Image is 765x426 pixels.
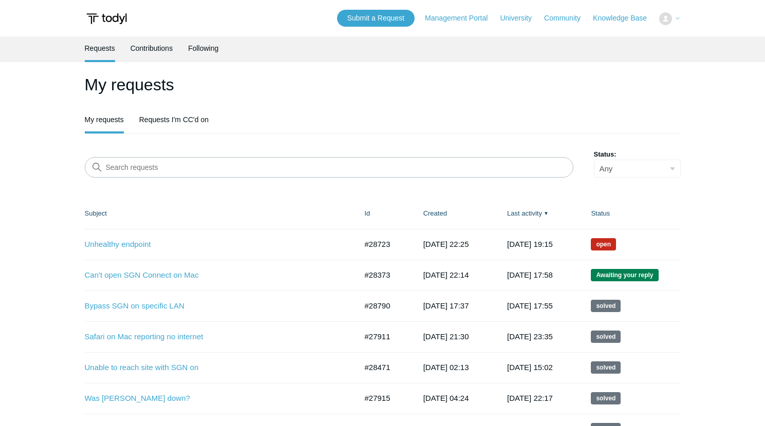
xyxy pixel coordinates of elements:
time: 2025-10-02T15:02:21+00:00 [507,363,553,372]
time: 2025-10-01T22:17:24+00:00 [507,394,553,402]
a: Submit a Request [337,10,415,27]
a: Knowledge Base [593,13,657,24]
a: Unhealthy endpoint [85,239,342,250]
img: Todyl Support Center Help Center home page [85,9,128,28]
time: 2025-09-24T22:14:11+00:00 [423,270,469,279]
span: This request has been solved [591,361,621,374]
time: 2025-09-03T21:30:46+00:00 [423,332,469,341]
time: 2025-10-02T23:35:12+00:00 [507,332,553,341]
td: #28373 [354,260,413,291]
a: Safari on Mac reporting no internet [85,331,342,343]
a: Last activity▼ [507,209,542,217]
td: #28790 [354,291,413,321]
th: Id [354,198,413,229]
a: Bypass SGN on specific LAN [85,300,342,312]
a: Unable to reach site with SGN on [85,362,342,374]
td: #28471 [354,352,413,383]
span: This request has been solved [591,300,621,312]
a: Management Portal [425,13,498,24]
time: 2025-10-08T19:15:00+00:00 [507,240,553,248]
a: Community [544,13,591,24]
a: Requests I'm CC'd on [139,108,209,131]
label: Status: [594,149,681,160]
time: 2025-10-08T17:58:55+00:00 [507,270,553,279]
time: 2025-09-27T02:13:33+00:00 [423,363,469,372]
span: This request has been solved [591,331,621,343]
input: Search requests [85,157,573,178]
td: #27915 [354,383,413,414]
h1: My requests [85,72,681,97]
a: Following [188,36,218,60]
td: #27911 [354,321,413,352]
span: We are waiting for you to respond [591,269,658,281]
span: ▼ [544,209,549,217]
time: 2025-10-08T17:37:40+00:00 [423,301,469,310]
a: Can't open SGN Connect on Mac [85,269,342,281]
a: Requests [85,36,115,60]
time: 2025-09-04T04:24:53+00:00 [423,394,469,402]
td: #28723 [354,229,413,260]
span: This request has been solved [591,392,621,404]
a: Contributions [130,36,173,60]
a: Created [423,209,447,217]
span: We are working on a response for you [591,238,616,250]
a: Was [PERSON_NAME] down? [85,393,342,404]
th: Status [581,198,680,229]
time: 2025-10-08T17:55:37+00:00 [507,301,553,310]
a: University [500,13,542,24]
th: Subject [85,198,354,229]
time: 2025-10-06T22:25:14+00:00 [423,240,469,248]
a: My requests [85,108,124,131]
